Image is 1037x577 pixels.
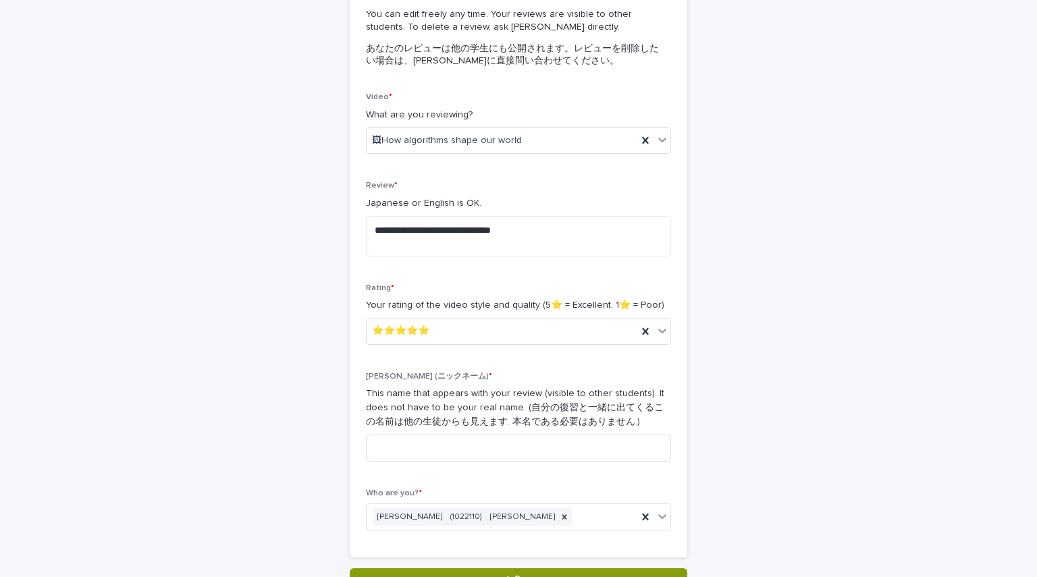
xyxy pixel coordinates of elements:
span: ⭐️⭐️⭐️⭐️⭐️ [372,324,429,338]
p: あなたのレビューは他の学生にも公開されます。レビューを削除したい場合は、[PERSON_NAME]に直接問い合わせてください。 [366,43,666,67]
p: You can edit freely any time. Your reviews are visible to other students. To delete a review, ask... [366,8,666,32]
span: Rating [366,284,394,292]
span: 🖼How algorithms shape our world [372,134,522,148]
p: Your rating of the video style and quality (5⭐️ = Excellent, 1⭐️ = Poor) [366,298,671,312]
div: [PERSON_NAME] (1022110) [PERSON_NAME] [373,508,557,526]
p: Japanese or English is OK. [366,196,671,211]
span: Review [366,182,398,190]
p: This name that appears with your review (visible to other students). It does not have to be your ... [366,387,671,429]
span: Video [366,93,392,101]
p: What are you reviewing? [366,108,671,122]
span: [PERSON_NAME] (ニックネーム) [366,373,492,381]
span: Who are you? [366,489,422,497]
